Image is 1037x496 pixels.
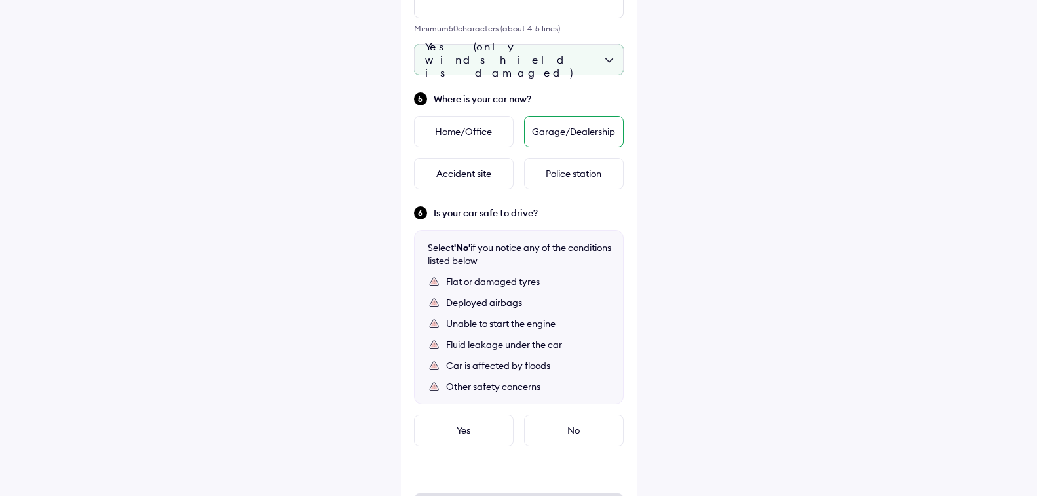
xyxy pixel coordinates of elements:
[414,415,514,446] div: Yes
[524,415,624,446] div: No
[446,296,610,309] div: Deployed airbags
[414,158,514,189] div: Accident site
[524,116,624,147] div: Garage/Dealership
[446,338,610,351] div: Fluid leakage under the car
[414,24,624,33] div: Minimum 50 characters (about 4-5 lines)
[414,116,514,147] div: Home/Office
[434,92,624,105] span: Where is your car now?
[446,317,610,330] div: Unable to start the engine
[428,241,611,267] div: Select if you notice any of the conditions listed below
[434,206,624,219] span: Is your car safe to drive?
[446,380,610,393] div: Other safety concerns
[524,158,624,189] div: Police station
[454,242,470,254] b: 'No'
[446,359,610,372] div: Car is affected by floods
[446,275,610,288] div: Flat or damaged tyres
